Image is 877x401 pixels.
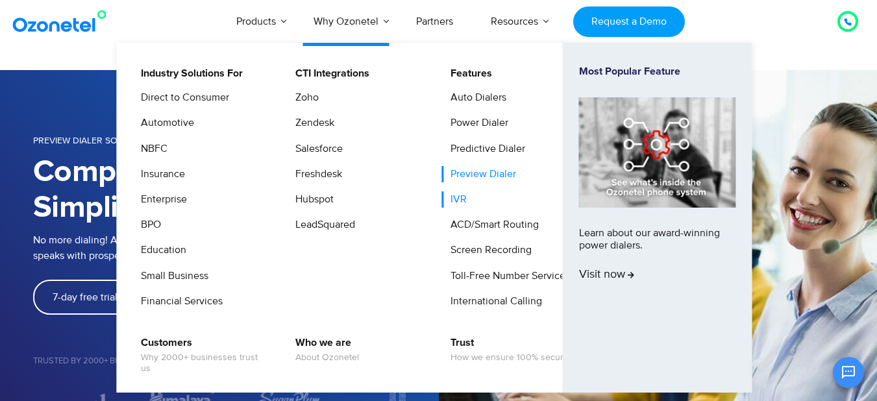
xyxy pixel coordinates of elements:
[33,232,325,263] p: No more dialing! Automate and better organize how your team speaks with prospects and clients.
[579,97,736,207] img: phone-system-min.jpg
[33,280,137,315] a: 7-day free trial
[287,115,336,131] a: Zendesk
[53,292,117,302] span: 7-day free trial
[442,191,469,208] a: IVR
[132,115,196,131] a: Automotive
[442,293,544,310] a: International Calling
[132,66,245,82] a: Industry Solutions For
[33,357,439,365] h5: Trusted by 2000+ Businesses
[573,6,684,37] a: Request a Demo
[132,242,188,258] a: Education
[295,352,359,363] span: About Ozonetel
[442,115,510,131] a: Power Dialer
[132,217,163,233] a: BPO
[287,141,345,157] a: Salesforce
[442,141,527,157] a: Predictive Dialer
[132,141,169,157] a: NBFC
[33,135,152,146] span: PREVIEW DIALER SOFTWARE​
[33,154,317,226] h1: Complex sales calls. Simplified.
[287,217,357,233] a: LeadSquared
[451,352,573,363] span: How we ensure 100% security
[442,268,572,284] a: Toll-Free Number Services
[442,66,494,82] a: Features
[132,268,210,284] a: Small Business
[287,90,321,106] a: Zoho
[132,335,271,376] a: CustomersWhy 2000+ businesses trust us
[132,191,189,208] a: Enterprise
[287,335,361,365] a: Who we areAbout Ozonetel
[442,335,574,365] a: TrustHow we ensure 100% security
[579,268,634,282] span: Visit now
[132,90,231,106] a: Direct to Consumer
[579,66,736,370] a: Most Popular FeatureLearn about our award-winning power dialers.Visit now
[141,352,269,374] span: Why 2000+ businesses trust us
[287,191,336,208] a: Hubspot
[442,90,508,106] a: Auto Dialers
[132,293,225,310] a: Financial Services
[132,166,187,182] a: Insurance
[442,217,541,233] a: ACD/Smart Routing
[833,357,864,388] button: Open chat
[287,66,371,82] a: CTI Integrations
[442,166,518,182] a: Preview Dialer
[287,166,344,182] a: Freshdesk
[442,242,534,258] a: Screen Recording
